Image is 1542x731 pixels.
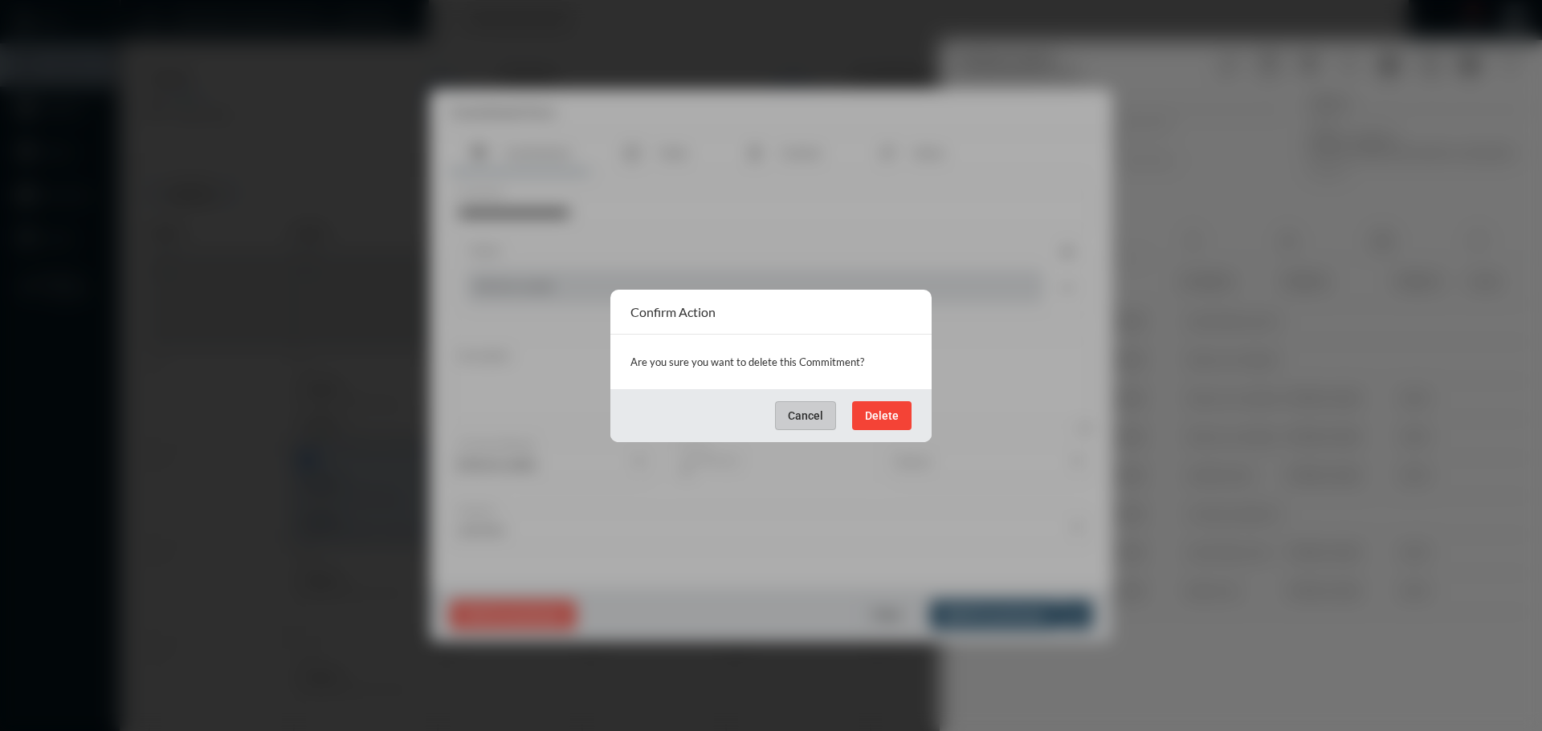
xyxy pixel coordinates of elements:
[852,401,912,430] button: Delete
[630,304,716,319] h2: Confirm Action
[865,409,899,422] span: Delete
[775,401,836,430] button: Cancel
[788,409,823,422] span: Cancel
[630,351,912,373] p: Are you sure you want to delete this Commitment?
